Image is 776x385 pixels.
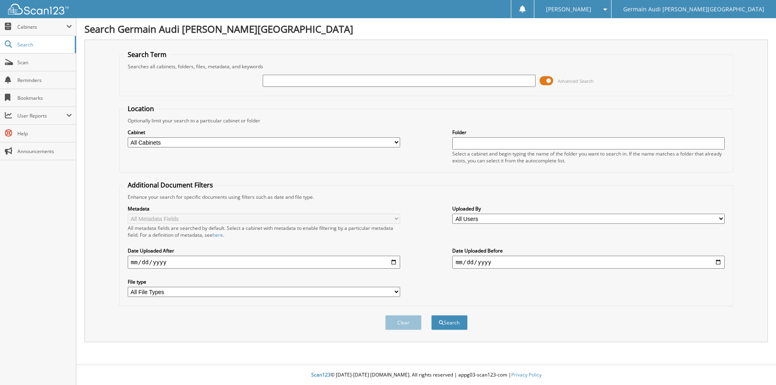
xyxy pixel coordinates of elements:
span: Scan123 [311,371,331,378]
legend: Search Term [124,50,171,59]
img: scan123-logo-white.svg [8,4,69,15]
span: Advanced Search [558,78,594,84]
div: Enhance your search for specific documents using filters such as date and file type. [124,194,729,200]
label: File type [128,278,400,285]
span: Reminders [17,77,72,84]
div: Searches all cabinets, folders, files, metadata, and keywords [124,63,729,70]
label: Metadata [128,205,400,212]
a: here [213,231,223,238]
span: [PERSON_NAME] [546,7,591,12]
input: start [128,256,400,269]
span: Help [17,130,72,137]
a: Privacy Policy [511,371,542,378]
button: Clear [385,315,422,330]
div: Optionally limit your search to a particular cabinet or folder [124,117,729,124]
button: Search [431,315,468,330]
span: Germain Audi [PERSON_NAME][GEOGRAPHIC_DATA] [623,7,764,12]
input: end [452,256,725,269]
legend: Additional Document Filters [124,181,217,189]
label: Uploaded By [452,205,725,212]
label: Cabinet [128,129,400,136]
span: Bookmarks [17,95,72,101]
div: Select a cabinet and begin typing the name of the folder you want to search in. If the name match... [452,150,725,164]
h1: Search Germain Audi [PERSON_NAME][GEOGRAPHIC_DATA] [84,22,768,36]
span: Search [17,41,71,48]
label: Folder [452,129,725,136]
span: Announcements [17,148,72,155]
div: All metadata fields are searched by default. Select a cabinet with metadata to enable filtering b... [128,225,400,238]
legend: Location [124,104,158,113]
iframe: Chat Widget [736,346,776,385]
span: User Reports [17,112,66,119]
label: Date Uploaded Before [452,247,725,254]
span: Scan [17,59,72,66]
label: Date Uploaded After [128,247,400,254]
span: Cabinets [17,23,66,30]
div: © [DATE]-[DATE] [DOMAIN_NAME]. All rights reserved | appg03-scan123-com | [76,365,776,385]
